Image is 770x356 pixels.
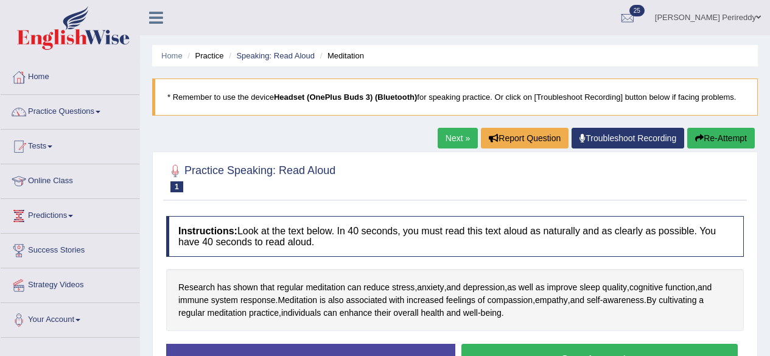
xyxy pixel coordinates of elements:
span: Click to see word definition [328,294,344,307]
span: Click to see word definition [233,281,257,294]
span: Click to see word definition [277,281,304,294]
span: Click to see word definition [629,281,663,294]
span: Click to see word definition [481,307,502,319]
span: Click to see word definition [579,281,600,294]
span: Click to see word definition [463,307,478,319]
li: Practice [184,50,223,61]
span: Click to see word definition [699,294,704,307]
a: Your Account [1,303,139,333]
span: Click to see word definition [178,281,215,294]
a: Home [1,60,139,91]
span: Click to see word definition [392,281,415,294]
span: Click to see word definition [446,294,475,307]
span: Click to see word definition [478,294,485,307]
span: Click to see word definition [249,307,279,319]
span: Click to see word definition [389,294,404,307]
blockquote: * Remember to use the device for speaking practice. Or click on [Troubleshoot Recording] button b... [152,79,758,116]
span: Click to see word definition [320,294,326,307]
b: Headset (OnePlus Buds 3) (Bluetooth) [274,92,417,102]
span: Click to see word definition [207,307,247,319]
a: Speaking: Read Aloud [236,51,315,60]
span: Click to see word definition [261,281,275,294]
span: Click to see word definition [487,294,533,307]
span: 25 [629,5,645,16]
button: Re-Attempt [687,128,755,148]
span: Click to see word definition [393,307,418,319]
h4: Look at the text below. In 40 seconds, you must read this text aloud as naturally and as clearly ... [166,216,744,257]
span: Click to see word definition [570,294,584,307]
span: Click to see word definition [281,307,321,319]
a: Tests [1,130,139,160]
a: Success Stories [1,234,139,264]
b: Instructions: [178,226,237,236]
a: Practice Questions [1,95,139,125]
span: Click to see word definition [240,294,276,307]
a: Troubleshoot Recording [572,128,684,148]
li: Meditation [317,50,364,61]
span: Click to see word definition [211,294,238,307]
span: Click to see word definition [178,294,209,307]
a: Online Class [1,164,139,195]
span: Click to see word definition [340,307,373,319]
span: Click to see word definition [519,281,533,294]
span: Click to see word definition [447,281,461,294]
span: Click to see word definition [659,294,696,307]
a: Strategy Videos [1,268,139,299]
span: Click to see word definition [535,294,568,307]
span: Click to see word definition [603,294,644,307]
span: Click to see word definition [507,281,516,294]
span: Click to see word definition [587,294,600,307]
span: Click to see word definition [306,281,345,294]
span: Click to see word definition [421,307,444,319]
span: Click to see word definition [417,281,444,294]
span: Click to see word definition [646,294,656,307]
h2: Practice Speaking: Read Aloud [166,162,335,192]
a: Home [161,51,183,60]
span: Click to see word definition [348,281,362,294]
span: Click to see word definition [217,281,231,294]
span: Click to see word definition [178,307,205,319]
a: Next » [438,128,478,148]
span: Click to see word definition [363,281,390,294]
span: Click to see word definition [374,307,391,319]
span: Click to see word definition [536,281,545,294]
button: Report Question [481,128,569,148]
span: Click to see word definition [407,294,444,307]
span: Click to see word definition [665,281,695,294]
span: 1 [170,181,183,192]
span: Click to see word definition [323,307,337,319]
span: Click to see word definition [547,281,578,294]
span: Click to see word definition [463,281,505,294]
div: , , , , , . , , - . , - . [166,269,744,331]
a: Predictions [1,199,139,229]
span: Click to see word definition [278,294,317,307]
span: Click to see word definition [603,281,627,294]
span: Click to see word definition [698,281,712,294]
span: Click to see word definition [447,307,461,319]
span: Click to see word definition [346,294,387,307]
